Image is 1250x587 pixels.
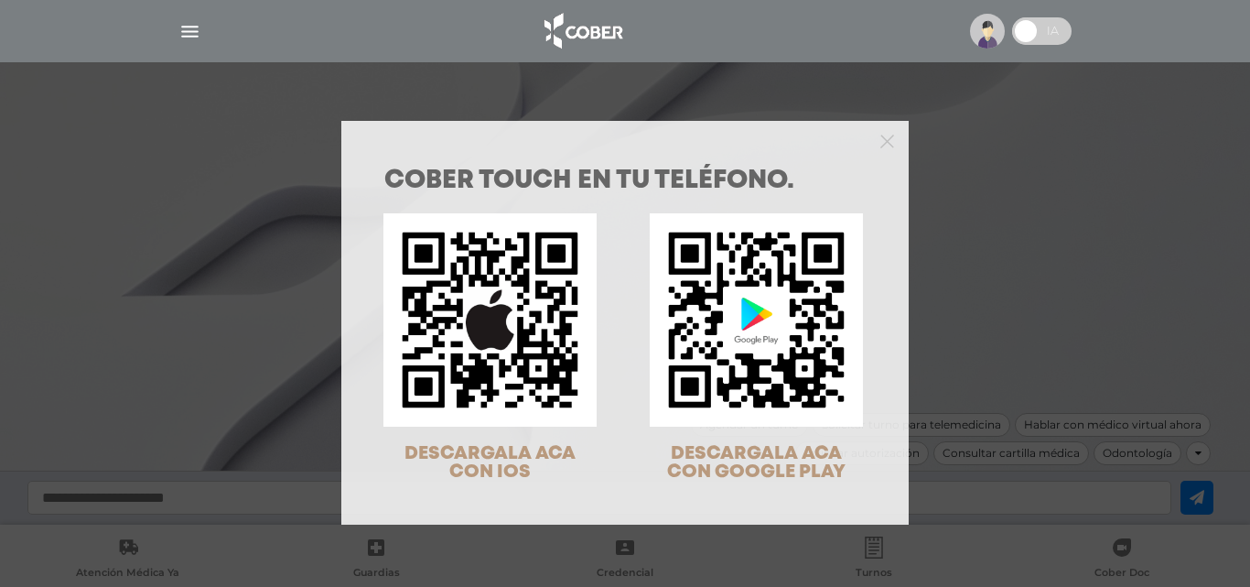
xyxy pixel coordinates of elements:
[383,213,597,427] img: qr-code
[404,445,576,481] span: DESCARGALA ACA CON IOS
[384,168,866,194] h1: COBER TOUCH en tu teléfono.
[667,445,846,481] span: DESCARGALA ACA CON GOOGLE PLAY
[880,132,894,148] button: Close
[650,213,863,427] img: qr-code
